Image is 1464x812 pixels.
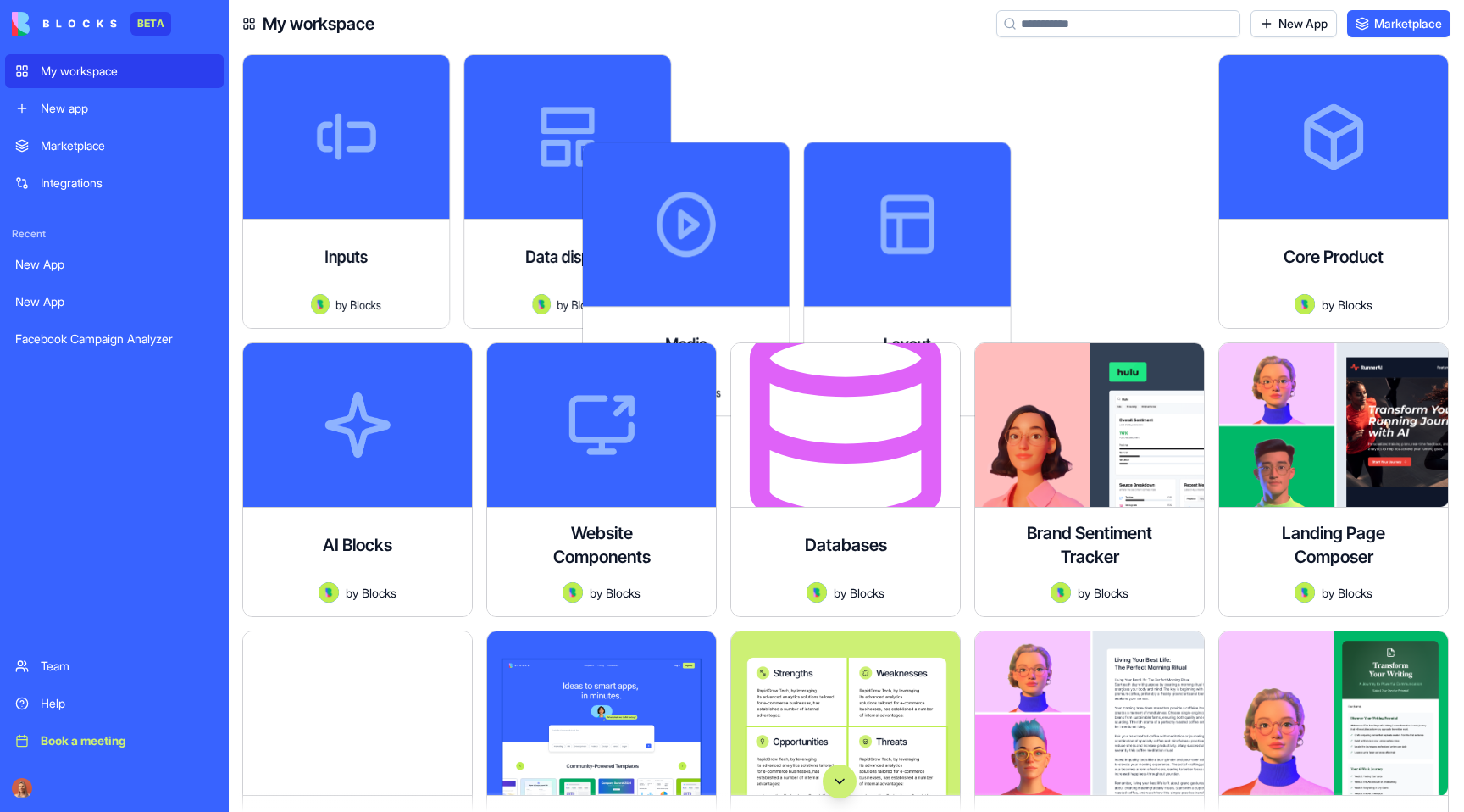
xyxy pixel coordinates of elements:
[805,533,887,557] h4: Databases
[1338,584,1372,602] span: Blocks
[5,166,224,200] a: Integrations
[5,92,224,125] a: New app
[41,63,213,80] div: My workspace
[5,285,224,319] a: New App
[242,54,473,329] a: InputsAvatarbyBlocks
[884,332,931,356] h4: Layout
[323,533,392,557] h4: AI Blocks
[1218,342,1449,617] a: Landing Page ComposerAvatarbyBlocks
[263,12,374,36] h4: My workspace
[730,54,961,329] a: MediaAvatarbyBlocks
[606,584,640,602] span: Blocks
[5,129,224,163] a: Marketplace
[5,227,224,241] span: Recent
[1322,584,1334,602] span: by
[486,342,717,617] a: Website ComponentsAvatarbyBlocks
[311,294,330,314] img: Avatar
[12,12,171,36] a: BETA
[1250,10,1337,37] a: New App
[12,12,117,36] img: logo
[1078,584,1090,602] span: by
[41,658,213,675] div: Team
[665,332,707,356] h4: Media
[41,732,213,749] div: Book a meeting
[5,649,224,683] a: Team
[5,687,224,720] a: Help
[1347,10,1450,37] a: Marketplace
[5,247,224,281] a: New App
[12,778,32,798] img: Marina_gj5dtt.jpg
[15,293,213,310] div: New App
[15,256,213,273] div: New App
[1295,294,1315,314] img: Avatar
[850,584,884,602] span: Blocks
[563,582,583,603] img: Avatar
[525,245,610,269] h4: Data display
[974,342,1205,617] a: Brand Sentiment TrackerAvatarbyBlocks
[15,331,213,348] div: Facebook Campaign Analyzer
[557,296,568,314] span: by
[1094,584,1128,602] span: Blocks
[335,296,347,314] span: by
[5,54,224,88] a: My workspace
[1266,521,1401,569] h4: Landing Page Composer
[41,137,213,154] div: Marketplace
[5,724,224,758] a: Book a meeting
[1051,582,1071,603] img: Avatar
[1295,582,1315,603] img: Avatar
[319,582,339,603] img: Avatar
[807,582,827,603] img: Avatar
[41,100,213,117] div: New app
[486,54,717,329] a: Data displayAvatarbyBlocks
[590,584,602,602] span: by
[362,584,396,602] span: Blocks
[242,342,473,617] a: AI BlocksAvatarbyBlocks
[324,245,367,269] h4: Inputs
[974,54,1205,329] a: LayoutAvatarbyBlocks
[1218,54,1449,329] a: Core ProductAvatarbyBlocks
[350,296,381,314] span: Blocks
[41,175,213,192] div: Integrations
[1322,296,1334,314] span: by
[1338,296,1372,314] span: Blocks
[534,521,669,569] h4: Website Components
[130,12,171,36] div: BETA
[346,584,358,602] span: by
[823,765,857,798] button: Scroll to bottom
[834,584,846,602] span: by
[41,695,213,712] div: Help
[5,322,224,356] a: Facebook Campaign Analyzer
[532,294,551,314] img: Avatar
[1022,521,1157,569] h4: Brand Sentiment Tracker
[571,296,602,314] span: Blocks
[730,342,961,617] a: DatabasesAvatarbyBlocks
[1284,245,1384,269] h4: Core Product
